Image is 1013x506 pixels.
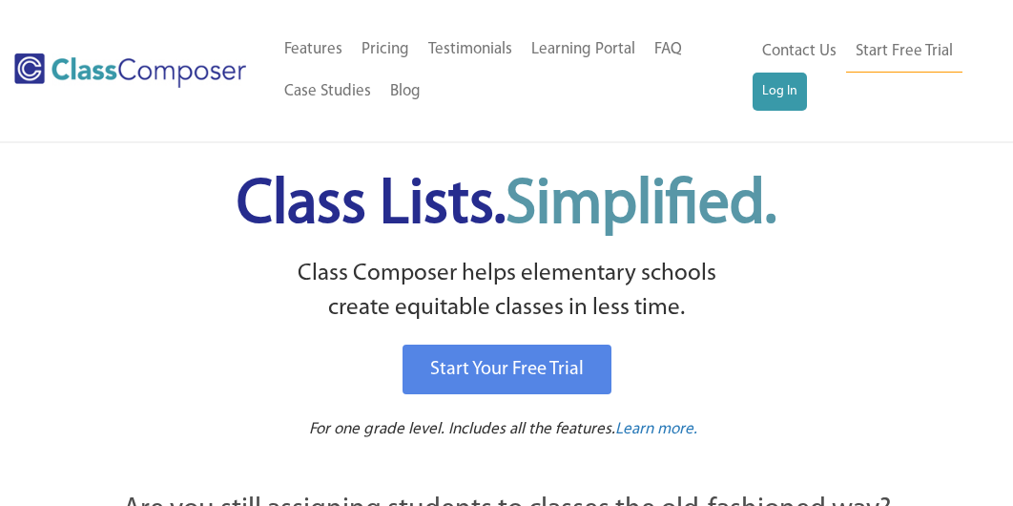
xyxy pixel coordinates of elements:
span: Learn more. [615,421,697,437]
a: Case Studies [275,71,381,113]
nav: Header Menu [275,29,753,113]
a: Start Your Free Trial [403,345,611,394]
a: Blog [381,71,430,113]
a: Start Free Trial [846,31,962,74]
a: Learn more. [615,418,697,442]
p: Class Composer helps elementary schools create equitable classes in less time. [19,257,994,327]
img: Class Composer [14,53,246,88]
a: Pricing [352,29,419,71]
a: Learning Portal [522,29,645,71]
a: Contact Us [753,31,846,73]
a: Features [275,29,352,71]
a: Log In [753,73,807,111]
a: FAQ [645,29,692,71]
a: Testimonials [419,29,522,71]
span: Class Lists. [237,175,776,237]
nav: Header Menu [753,31,984,111]
span: Simplified. [506,175,776,237]
span: For one grade level. Includes all the features. [309,421,615,437]
span: Start Your Free Trial [430,360,584,379]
